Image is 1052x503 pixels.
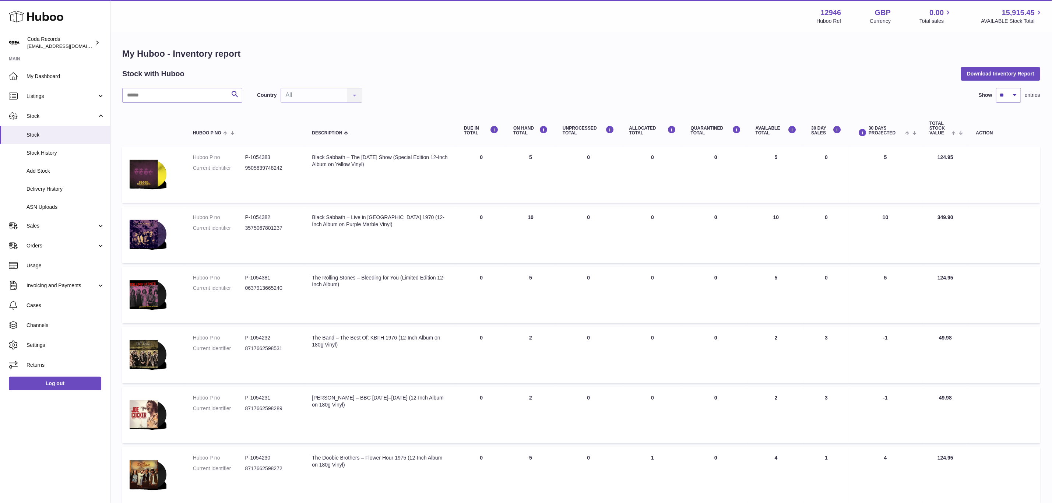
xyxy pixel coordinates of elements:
[464,126,499,136] div: DUE IN TOTAL
[622,267,683,323] td: 0
[506,207,555,263] td: 10
[622,207,683,263] td: 0
[804,327,849,383] td: 3
[130,214,166,254] img: product image
[555,207,622,263] td: 0
[714,214,717,220] span: 0
[193,465,245,472] dt: Current identifier
[629,126,676,136] div: ALLOCATED Total
[27,204,105,211] span: ASN Uploads
[193,394,245,401] dt: Huboo P no
[981,18,1043,25] span: AVAILABLE Stock Total
[804,267,849,323] td: 0
[193,214,245,221] dt: Huboo P no
[27,36,94,50] div: Coda Records
[748,327,804,383] td: 2
[555,147,622,203] td: 0
[193,225,245,232] dt: Current identifier
[130,394,166,434] img: product image
[457,207,506,263] td: 0
[979,92,992,99] label: Show
[506,147,555,203] td: 5
[849,207,922,263] td: 10
[245,165,298,172] dd: 9505839748242
[27,113,97,120] span: Stock
[555,327,622,383] td: 0
[804,387,849,443] td: 3
[122,48,1040,60] h1: My Huboo - Inventory report
[193,131,221,136] span: Huboo P no
[961,67,1040,80] button: Download Inventory Report
[27,73,105,80] span: My Dashboard
[312,454,449,468] div: The Doobie Brothers – Flower Hour 1975 (12-Inch Album on 180g Vinyl)
[870,18,891,25] div: Currency
[875,8,891,18] strong: GBP
[821,8,841,18] strong: 12946
[193,345,245,352] dt: Current identifier
[714,275,717,281] span: 0
[714,455,717,461] span: 0
[27,262,105,269] span: Usage
[563,126,614,136] div: UNPROCESSED Total
[245,225,298,232] dd: 3575067801237
[312,154,449,168] div: Black Sabbath – The [DATE] Show (Special Edition 12-Inch Album on Yellow Vinyl)
[27,131,105,138] span: Stock
[691,126,741,136] div: QUARANTINED Total
[245,154,298,161] dd: P-1054383
[622,387,683,443] td: 0
[714,154,717,160] span: 0
[27,342,105,349] span: Settings
[748,147,804,203] td: 5
[27,242,97,249] span: Orders
[748,387,804,443] td: 2
[457,327,506,383] td: 0
[193,334,245,341] dt: Huboo P no
[245,285,298,292] dd: 0637913665240
[919,8,952,25] a: 0.00 Total sales
[622,327,683,383] td: 0
[1025,92,1040,99] span: entries
[193,274,245,281] dt: Huboo P no
[9,37,20,48] img: internalAdmin-12946@internal.huboo.com
[939,395,952,401] span: 49.98
[981,8,1043,25] a: 15,915.45 AVAILABLE Stock Total
[849,267,922,323] td: 5
[245,405,298,412] dd: 8717662598289
[245,345,298,352] dd: 8717662598531
[714,395,717,401] span: 0
[245,454,298,461] dd: P-1054230
[555,267,622,323] td: 0
[457,387,506,443] td: 0
[937,154,953,160] span: 124.95
[748,267,804,323] td: 5
[312,214,449,228] div: Black Sabbath – Live in [GEOGRAPHIC_DATA] 1970 (12-Inch Album on Purple Marble Vinyl)
[245,334,298,341] dd: P-1054232
[919,18,952,25] span: Total sales
[849,327,922,383] td: -1
[457,147,506,203] td: 0
[130,334,166,374] img: product image
[245,465,298,472] dd: 8717662598272
[457,267,506,323] td: 0
[27,150,105,156] span: Stock History
[27,302,105,309] span: Cases
[193,405,245,412] dt: Current identifier
[622,147,683,203] td: 0
[513,126,548,136] div: ON HAND Total
[130,274,166,314] img: product image
[756,126,797,136] div: AVAILABLE Total
[27,322,105,329] span: Channels
[122,69,184,79] h2: Stock with Huboo
[9,377,101,390] a: Log out
[748,207,804,263] td: 10
[27,282,97,289] span: Invoicing and Payments
[312,394,449,408] div: [PERSON_NAME] – BBC [DATE]–[DATE] (12-Inch Album on 180g Vinyl)
[930,121,950,136] span: Total stock value
[804,147,849,203] td: 0
[193,285,245,292] dt: Current identifier
[937,455,953,461] span: 124.95
[27,222,97,229] span: Sales
[930,8,944,18] span: 0.00
[849,147,922,203] td: 5
[869,126,903,136] span: 30 DAYS PROJECTED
